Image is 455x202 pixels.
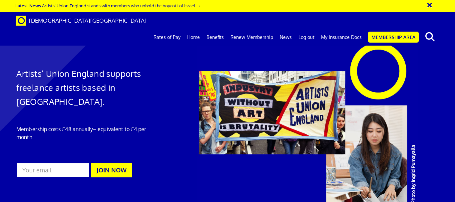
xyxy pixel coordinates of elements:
[150,29,184,46] a: Rates of Pay
[29,17,147,24] span: [DEMOGRAPHIC_DATA][GEOGRAPHIC_DATA]
[227,29,276,46] a: Renew Membership
[420,30,440,44] button: search
[368,32,419,43] a: Membership Area
[16,67,151,108] h1: Artists’ Union England supports freelance artists based in [GEOGRAPHIC_DATA].
[276,29,295,46] a: News
[203,29,227,46] a: Benefits
[16,125,151,141] p: Membership costs £48 annually – equivalent to £4 per month.
[91,163,132,177] button: JOIN NOW
[318,29,365,46] a: My Insurance Docs
[11,12,152,29] a: Brand [DEMOGRAPHIC_DATA][GEOGRAPHIC_DATA]
[15,3,201,8] a: Latest News:Artists’ Union England stands with members who uphold the boycott of Israel →
[16,162,90,178] input: Your email
[295,29,318,46] a: Log out
[184,29,203,46] a: Home
[15,3,42,8] strong: Latest News:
